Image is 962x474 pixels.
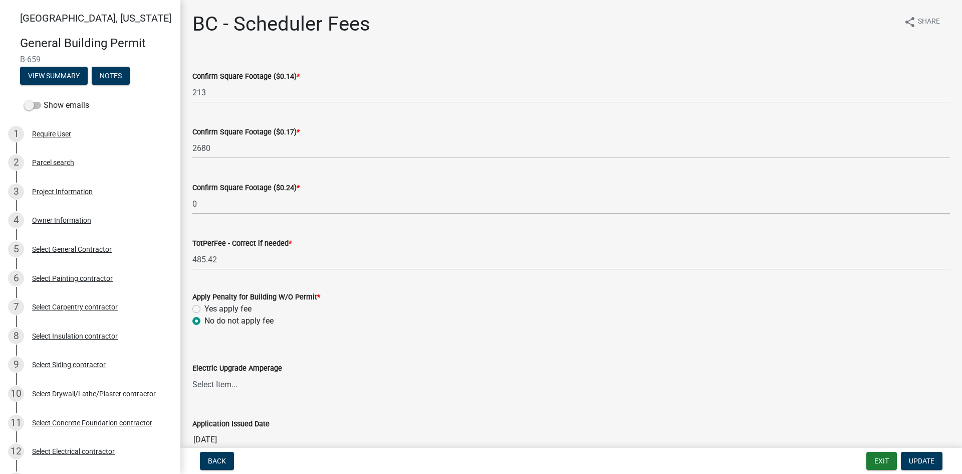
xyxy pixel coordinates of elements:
div: Select Electrical contractor [32,448,115,455]
div: Select Drywall/Lathe/Plaster contractor [32,390,156,397]
label: Confirm Square Footage ($0.17) [192,129,300,136]
div: Require User [32,130,71,137]
span: Back [208,457,226,465]
div: 2 [8,154,24,171]
div: 9 [8,357,24,373]
label: Apply Penalty for Building W/O Permit [192,294,320,301]
button: View Summary [20,67,88,85]
label: Application Issued Date [192,421,270,428]
div: 1 [8,126,24,142]
div: 6 [8,270,24,286]
wm-modal-confirm: Notes [92,72,130,80]
div: 3 [8,184,24,200]
label: Yes apply fee [204,303,252,315]
div: Select Painting contractor [32,275,113,282]
span: B-659 [20,55,160,64]
div: Parcel search [32,159,74,166]
wm-modal-confirm: Summary [20,72,88,80]
button: Back [200,452,234,470]
span: [GEOGRAPHIC_DATA], [US_STATE] [20,12,171,24]
i: share [904,16,916,28]
div: Project Information [32,188,93,195]
label: Show emails [24,99,89,111]
label: Confirm Square Footage ($0.24) [192,185,300,192]
span: Update [909,457,934,465]
label: TotPerFee - Correct if needed [192,240,292,247]
button: Exit [866,452,897,470]
div: 5 [8,241,24,257]
button: Update [901,452,942,470]
div: 7 [8,299,24,315]
div: Select Concrete Foundation contractor [32,419,152,426]
div: 12 [8,443,24,459]
button: shareShare [896,12,948,32]
label: No do not apply fee [204,315,274,327]
span: Share [918,16,940,28]
div: 8 [8,328,24,344]
label: Electric Upgrade Amperage [192,365,282,372]
div: 4 [8,212,24,228]
div: Select Insulation contractor [32,333,118,340]
div: 11 [8,415,24,431]
button: Notes [92,67,130,85]
div: 10 [8,386,24,402]
h1: BC - Scheduler Fees [192,12,370,36]
label: Confirm Square Footage ($0.14) [192,73,300,80]
h4: General Building Permit [20,36,172,51]
div: Owner Information [32,217,91,224]
div: Select Siding contractor [32,361,106,368]
div: Select General Contractor [32,246,112,253]
div: Select Carpentry contractor [32,303,118,310]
